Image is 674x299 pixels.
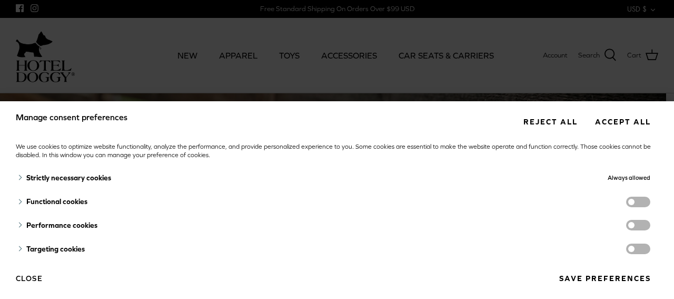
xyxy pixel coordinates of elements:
span: Always allowed [608,175,650,181]
button: Reject all [516,112,585,131]
label: performance cookies [626,220,650,230]
div: Always allowed [460,166,651,190]
button: Close [16,269,43,287]
div: Performance cookies [16,214,460,237]
span: Manage consent preferences [16,112,127,122]
div: We use cookies to optimize website functionality, analyze the performance, and provide personaliz... [16,142,658,160]
div: Functional cookies [16,190,460,214]
label: targeting cookies [626,244,650,254]
label: functionality cookies [626,197,650,207]
div: Targeting cookies [16,237,460,261]
button: Save preferences [551,269,658,288]
button: Accept all [587,112,658,131]
div: Strictly necessary cookies [16,166,460,190]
